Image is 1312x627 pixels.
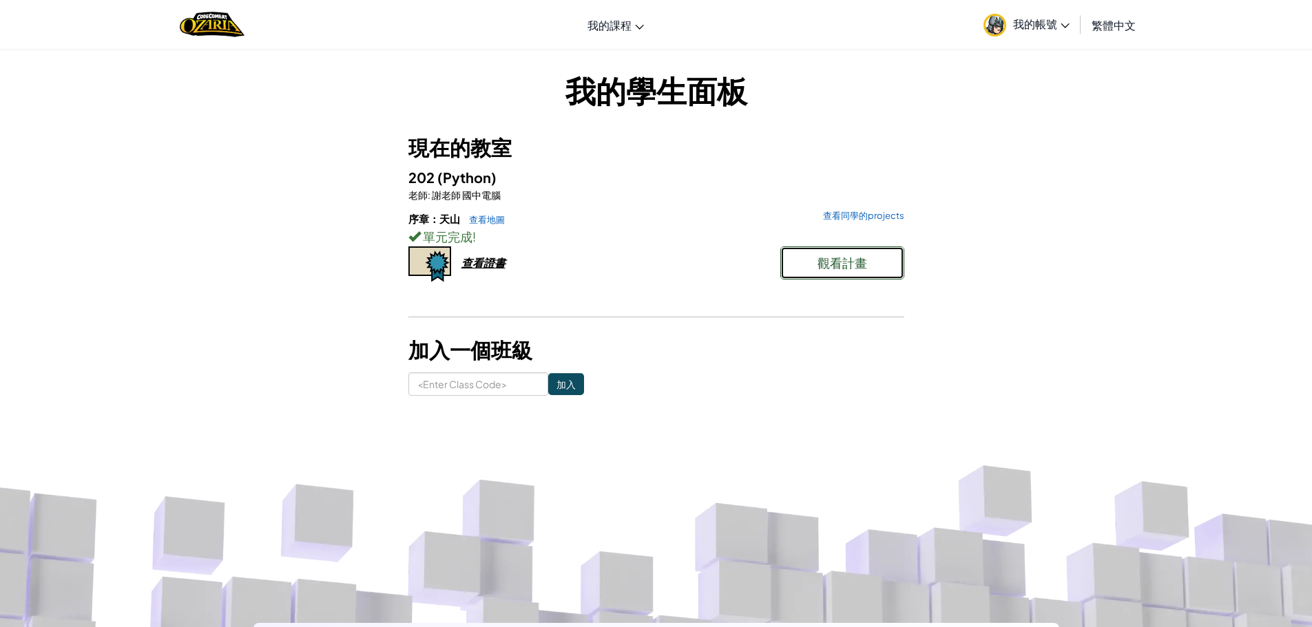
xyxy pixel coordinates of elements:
[430,189,501,201] span: 謝老師 國中電腦
[1092,18,1136,32] span: 繁體中文
[472,229,476,244] span: !
[1085,6,1143,43] a: 繁體中文
[408,132,904,163] h3: 現在的教室
[780,246,904,279] button: 觀看計畫
[408,372,548,396] input: <Enter Class Code>
[462,214,505,225] a: 查看地圖
[408,189,428,201] span: 老師
[408,212,462,225] span: 序章：天山
[818,255,867,270] span: 觀看計畫
[977,3,1076,46] a: 我的帳號
[816,211,904,220] a: 查看同學的projects
[587,18,632,32] span: 我的課程
[180,10,244,39] img: Home
[461,255,506,270] div: 查看證書
[421,229,472,244] span: 單元完成
[408,246,451,282] img: certificate-icon.png
[408,69,904,111] h1: 我的學生面板
[408,334,904,365] h3: 加入一個班級
[437,169,497,186] span: (Python)
[1013,17,1070,31] span: 我的帳號
[983,14,1006,36] img: avatar
[408,255,506,270] a: 查看證書
[408,169,437,186] span: 202
[180,10,244,39] a: Ozaria by CodeCombat logo
[581,6,651,43] a: 我的課程
[428,189,430,201] span: :
[548,373,584,395] input: 加入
